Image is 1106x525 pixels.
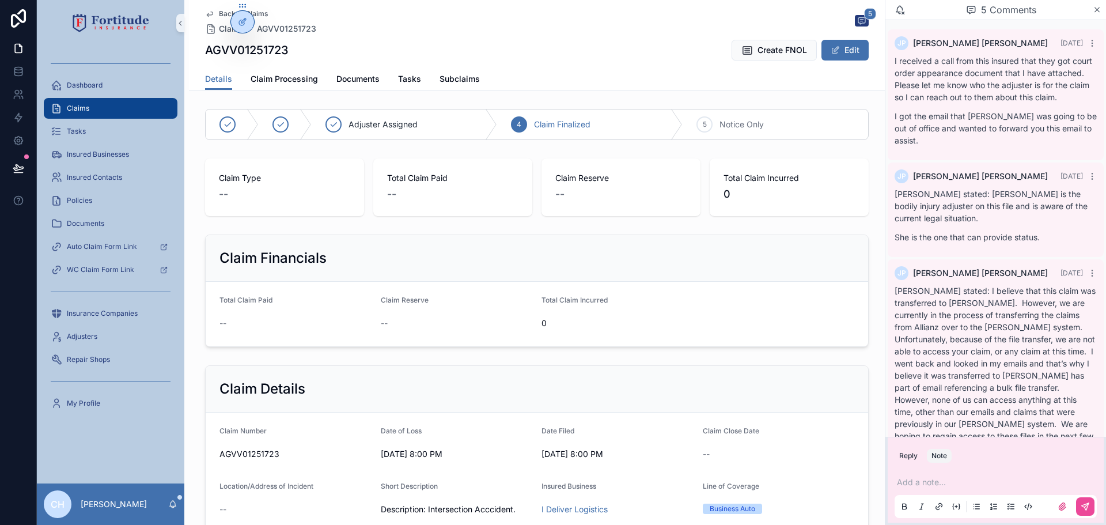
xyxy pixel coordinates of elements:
span: 5 [703,120,707,129]
span: Line of Coverage [703,482,759,490]
span: Claim Type [219,172,350,184]
span: [PERSON_NAME] [PERSON_NAME] [913,171,1048,182]
a: Claims [205,23,245,35]
span: Date Filed [541,426,574,435]
p: I received a call from this insured that they got court order appearance document that I have att... [895,55,1097,103]
span: 0 [541,318,694,329]
span: Claims [67,104,89,113]
a: Tasks [398,69,421,92]
a: Tasks [44,121,177,142]
span: Total Claim Incurred [724,172,855,184]
span: Create FNOL [757,44,807,56]
a: Claims [44,98,177,119]
span: CH [51,497,65,511]
a: Adjusters [44,326,177,347]
span: [PERSON_NAME] [PERSON_NAME] [913,267,1048,279]
span: Description: Intersection Acccident. [381,504,533,515]
span: WC Claim Form Link [67,265,134,274]
h2: Claim Financials [219,249,327,267]
a: Subclaims [440,69,480,92]
span: Adjuster Assigned [349,119,418,130]
a: Documents [44,213,177,234]
button: Create FNOL [732,40,817,61]
span: Insured Business [541,482,596,490]
span: -- [703,448,710,460]
span: Documents [336,73,380,85]
a: Policies [44,190,177,211]
span: Details [205,73,232,85]
a: Insured Businesses [44,144,177,165]
a: Documents [336,69,380,92]
span: [PERSON_NAME] [PERSON_NAME] [913,37,1048,49]
span: Claim Number [219,426,267,435]
span: Insurance Companies [67,309,138,318]
button: 5 [855,15,869,29]
span: Claim Reserve [555,172,687,184]
a: Insured Contacts [44,167,177,188]
a: Claim Processing [251,69,318,92]
span: Documents [67,219,104,228]
span: Auto Claim Form Link [67,242,137,251]
span: -- [219,504,226,515]
span: Total Claim Paid [219,296,272,304]
span: JP [897,269,906,278]
span: Total Claim Incurred [541,296,608,304]
a: I Deliver Logistics [541,504,608,515]
span: 5 [864,8,876,20]
span: Short Description [381,482,438,490]
a: My Profile [44,393,177,414]
span: Dashboard [67,81,103,90]
span: JP [897,39,906,48]
span: Total Claim Paid [387,172,518,184]
p: I got the email that [PERSON_NAME] was going to be out of office and wanted to forward you this e... [895,110,1097,146]
span: Insured Businesses [67,150,129,159]
p: [PERSON_NAME] stated: I believe that this claim was transferred to [PERSON_NAME]. However, we are... [895,285,1097,466]
a: Auto Claim Form Link [44,236,177,257]
span: 0 [724,186,855,202]
button: Note [927,449,952,463]
span: [DATE] [1060,269,1083,277]
h2: Claim Details [219,380,305,398]
span: JP [897,172,906,181]
span: AGVV01251723 [219,448,372,460]
span: -- [387,186,396,202]
span: Subclaims [440,73,480,85]
span: [DATE] [1060,39,1083,47]
div: scrollable content [37,46,184,429]
span: Back to Claims [219,9,268,18]
span: -- [555,186,565,202]
a: Back to Claims [205,9,268,18]
span: Notice Only [719,119,764,130]
span: [DATE] 8:00 PM [381,448,533,460]
div: Business Auto [710,504,755,514]
span: 5 Comments [981,3,1036,17]
p: [PERSON_NAME] stated: [PERSON_NAME] is the bodily injury adjuster on this file and is aware of th... [895,188,1097,224]
span: Claim Reserve [381,296,429,304]
span: Adjusters [67,332,97,341]
span: Claim Close Date [703,426,759,435]
p: [PERSON_NAME] [81,498,147,510]
a: Details [205,69,232,90]
span: Claims [219,23,245,35]
span: [DATE] 8:00 PM [541,448,694,460]
h1: AGVV01251723 [205,42,289,58]
a: Insurance Companies [44,303,177,324]
span: Tasks [398,73,421,85]
span: Date of Loss [381,426,422,435]
div: Note [931,451,947,460]
span: Claim Processing [251,73,318,85]
img: App logo [73,14,149,32]
span: [DATE] [1060,172,1083,180]
span: Repair Shops [67,355,110,364]
span: -- [219,186,228,202]
p: She is the one that can provide status. [895,231,1097,243]
span: -- [381,318,388,329]
span: 4 [517,120,521,129]
span: My Profile [67,399,100,408]
span: Claim Finalized [534,119,590,130]
a: AGVV01251723 [257,23,316,35]
a: Repair Shops [44,349,177,370]
span: Tasks [67,127,86,136]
